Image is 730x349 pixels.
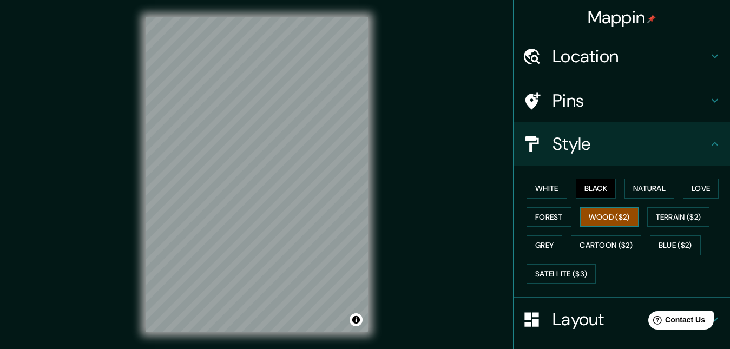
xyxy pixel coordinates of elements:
[553,133,708,155] h4: Style
[527,264,596,284] button: Satellite ($3)
[647,15,656,23] img: pin-icon.png
[514,79,730,122] div: Pins
[146,17,368,332] canvas: Map
[571,235,641,255] button: Cartoon ($2)
[576,179,616,199] button: Black
[514,122,730,166] div: Style
[514,298,730,341] div: Layout
[553,90,708,111] h4: Pins
[683,179,719,199] button: Love
[588,6,656,28] h4: Mappin
[647,207,710,227] button: Terrain ($2)
[624,179,674,199] button: Natural
[527,235,562,255] button: Grey
[634,307,718,337] iframe: Help widget launcher
[553,308,708,330] h4: Layout
[650,235,701,255] button: Blue ($2)
[553,45,708,67] h4: Location
[527,207,571,227] button: Forest
[580,207,639,227] button: Wood ($2)
[527,179,567,199] button: White
[514,35,730,78] div: Location
[350,313,363,326] button: Toggle attribution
